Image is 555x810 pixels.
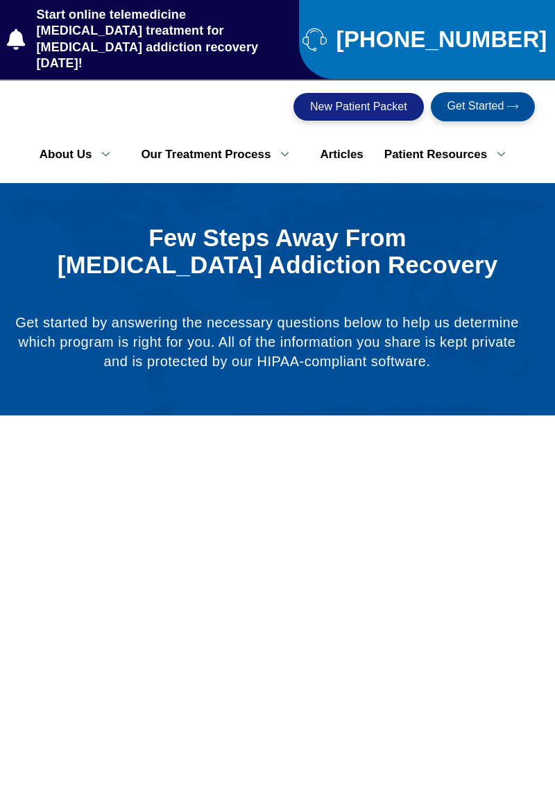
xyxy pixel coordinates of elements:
a: [PHONE_NUMBER] [302,27,549,51]
h1: Few Steps Away From [MEDICAL_DATA] Addiction Recovery [49,225,506,278]
a: New Patient Packet [293,93,424,121]
a: Our Treatment Process [130,140,309,169]
a: Start online telemedicine [MEDICAL_DATA] treatment for [MEDICAL_DATA] addiction recovery [DATE]! [7,7,292,72]
a: Articles [309,140,373,169]
span: Get Started [447,101,504,113]
span: New Patient Packet [310,101,407,112]
p: Get started by answering the necessary questions below to help us determine which program is righ... [14,313,520,371]
a: About Us [29,140,131,169]
a: Patient Resources [374,140,526,169]
span: [PHONE_NUMBER] [333,32,547,47]
span: Start online telemedicine [MEDICAL_DATA] treatment for [MEDICAL_DATA] addiction recovery [DATE]! [33,7,292,72]
a: Get Started [431,92,536,121]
